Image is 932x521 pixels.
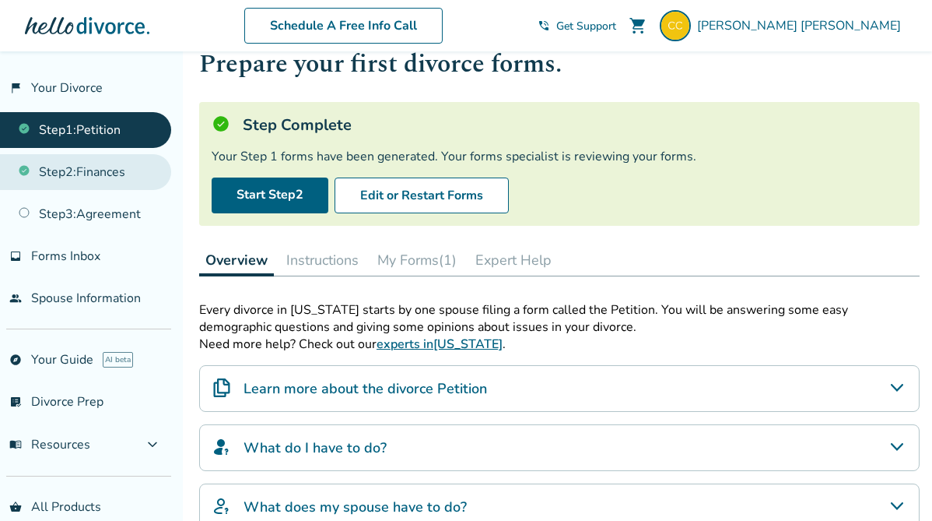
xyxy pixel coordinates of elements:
[199,336,920,353] p: Need more help? Check out our .
[660,10,691,41] img: checy16@gmail.com
[244,8,443,44] a: Schedule A Free Info Call
[31,248,100,265] span: Forms Inbox
[244,378,487,399] h4: Learn more about the divorce Petition
[9,396,22,408] span: list_alt_check
[243,114,352,136] h5: Step Complete
[212,148,907,165] div: Your Step 1 forms have been generated. Your forms specialist is reviewing your forms.
[697,17,907,34] span: [PERSON_NAME] [PERSON_NAME]
[103,352,133,368] span: AI beta
[335,178,509,213] button: Edit or Restart Forms
[9,250,22,262] span: inbox
[629,16,647,35] span: shopping_cart
[212,438,231,456] img: What do I have to do?
[538,19,550,32] span: phone_in_talk
[469,245,558,276] button: Expert Help
[244,497,467,517] h4: What does my spouse have to do?
[371,245,463,276] button: My Forms(1)
[199,45,920,83] h1: Prepare your first divorce forms.
[244,438,387,458] h4: What do I have to do?
[9,354,22,366] span: explore
[377,336,503,353] a: experts in[US_STATE]
[143,435,162,454] span: expand_more
[854,446,932,521] iframe: Chat Widget
[556,19,616,33] span: Get Support
[9,82,22,94] span: flag_2
[212,497,231,516] img: What does my spouse have to do?
[199,424,920,471] div: What do I have to do?
[538,19,616,33] a: phone_in_talkGet Support
[212,178,328,213] a: Start Step2
[199,301,920,336] p: Every divorce in [US_STATE] starts by one spouse filing a form called the Petition. You will be a...
[199,245,274,276] button: Overview
[280,245,365,276] button: Instructions
[9,438,22,451] span: menu_book
[199,365,920,412] div: Learn more about the divorce Petition
[9,436,90,453] span: Resources
[9,501,22,513] span: shopping_basket
[212,378,231,397] img: Learn more about the divorce Petition
[9,292,22,305] span: people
